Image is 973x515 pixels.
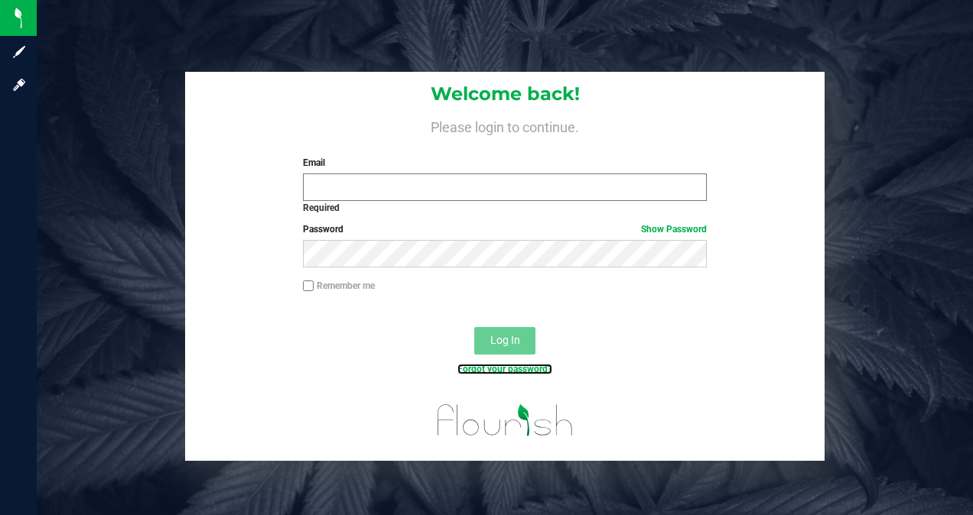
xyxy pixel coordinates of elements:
[185,116,825,134] h4: Please login to continue.
[303,224,343,235] span: Password
[490,334,520,346] span: Log In
[303,280,314,291] input: Remember me
[11,77,27,92] inline-svg: Log in
[641,224,707,235] a: Show Password
[303,156,706,170] label: Email
[425,393,585,448] img: flourish_logo.svg
[303,202,340,213] strong: Required
[11,44,27,60] inline-svg: Sign up
[185,84,825,104] h1: Welcome back!
[474,327,535,355] button: Log In
[457,364,552,374] a: Forgot your password?
[303,279,375,293] label: Remember me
